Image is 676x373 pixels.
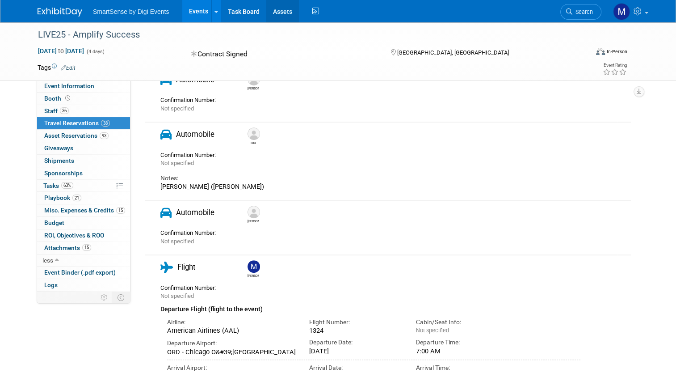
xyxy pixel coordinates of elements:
img: TBD [248,127,260,140]
div: Airline: [167,318,296,326]
a: Edit [61,65,76,71]
div: Notes: [160,174,580,182]
span: Search [572,8,593,15]
div: Confirmation Number: [160,227,222,237]
div: Confirmation Number: [160,282,222,292]
div: Event Format [540,47,627,60]
span: 15 [116,207,125,214]
div: Madeleine Acevedo [248,273,259,278]
a: less [37,254,130,267]
a: Sponsorships [37,167,130,179]
span: ROI, Objectives & ROO [44,232,104,239]
span: Booth not reserved yet [63,95,72,102]
div: Arrival Date: [309,364,403,372]
span: Not specified [160,292,194,299]
img: ExhibitDay [38,8,82,17]
a: Event Information [37,80,130,92]
div: Carissa Conlee [245,73,261,91]
span: Automobile [176,75,214,84]
span: Event Binder (.pdf export) [44,269,116,276]
div: Flight Number: [309,318,403,326]
span: Travel Reservations [44,119,110,127]
i: Flight [160,262,173,273]
div: LIVE25 - Amplify Success [35,27,577,43]
div: ORD - Chicago O&#39;[GEOGRAPHIC_DATA] [167,348,296,356]
i: Automobile [160,129,172,140]
span: Staff [44,107,69,114]
span: Not specified [416,327,449,334]
a: Asset Reservations93 [37,130,130,142]
div: Carissa Conlee [248,85,259,91]
div: 7:00 AM [416,347,509,355]
div: In-Person [606,48,627,55]
td: Personalize Event Tab Strip [97,292,112,303]
span: Asset Reservations [44,132,109,139]
a: Travel Reservations38 [37,117,130,129]
div: Arrival Airport: [167,364,296,372]
span: Misc. Expenses & Credits [44,207,125,214]
span: 15 [82,244,91,251]
span: to [57,47,65,55]
span: Logs [44,281,58,288]
span: Not specified [160,105,194,112]
a: Search [560,4,601,20]
span: Giveaways [44,144,73,152]
span: Flight [177,263,195,271]
div: Contract Signed [189,47,376,62]
div: Kevin Lettow [245,206,261,224]
span: 21 [72,195,81,201]
span: [GEOGRAPHIC_DATA], [GEOGRAPHIC_DATA] [397,49,509,56]
a: Playbook21 [37,192,130,204]
a: Logs [37,279,130,291]
div: [DATE] [309,347,403,355]
span: 36 [60,107,69,114]
a: Budget [37,217,130,229]
a: Tasks63% [37,180,130,192]
span: Tasks [43,182,73,189]
span: Automobile [176,130,214,139]
div: Confirmation Number: [160,149,222,159]
td: Tags [38,63,76,72]
span: 63% [61,182,73,189]
div: Kevin Lettow [248,218,259,224]
span: 38 [101,120,110,127]
img: Kevin Lettow [248,206,260,218]
div: TBD [245,127,261,145]
div: Departure Date: [309,338,403,347]
span: Shipments [44,157,74,164]
span: (4 days) [86,49,105,55]
div: Event Rating [603,63,627,68]
span: 93 [100,132,109,139]
a: Booth [37,93,130,105]
a: Shipments [37,155,130,167]
div: Departure Time: [416,338,509,347]
span: Not specified [160,238,194,245]
span: Booth [44,95,72,102]
a: Giveaways [37,142,130,154]
a: ROI, Objectives & ROO [37,229,130,242]
td: Toggle Event Tabs [112,292,130,303]
span: [DATE] [DATE] [38,47,84,55]
a: Staff36 [37,105,130,117]
img: Madeleine Acevedo [248,260,260,273]
div: Confirmation Number: [160,94,222,104]
span: Sponsorships [44,170,83,177]
div: Madeleine Acevedo [245,260,261,278]
span: less [42,257,53,264]
div: TBD [248,140,259,145]
span: SmartSense by Digi Events [93,8,169,15]
span: Playbook [44,194,81,201]
a: Misc. Expenses & Credits15 [37,204,130,216]
span: Event Information [44,82,94,89]
img: McKinzie Kistler [613,3,630,20]
i: Automobile [160,207,172,218]
div: Arrival Time: [416,364,509,372]
div: 1324 [309,326,403,335]
div: Cabin/Seat Info: [416,318,509,326]
a: Attachments15 [37,242,130,254]
span: Attachments [44,244,91,251]
div: American Airlines (AAL) [167,326,296,335]
div: [PERSON_NAME] ([PERSON_NAME]) [160,183,580,191]
a: Event Binder (.pdf export) [37,267,130,279]
span: Not specified [160,160,194,166]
